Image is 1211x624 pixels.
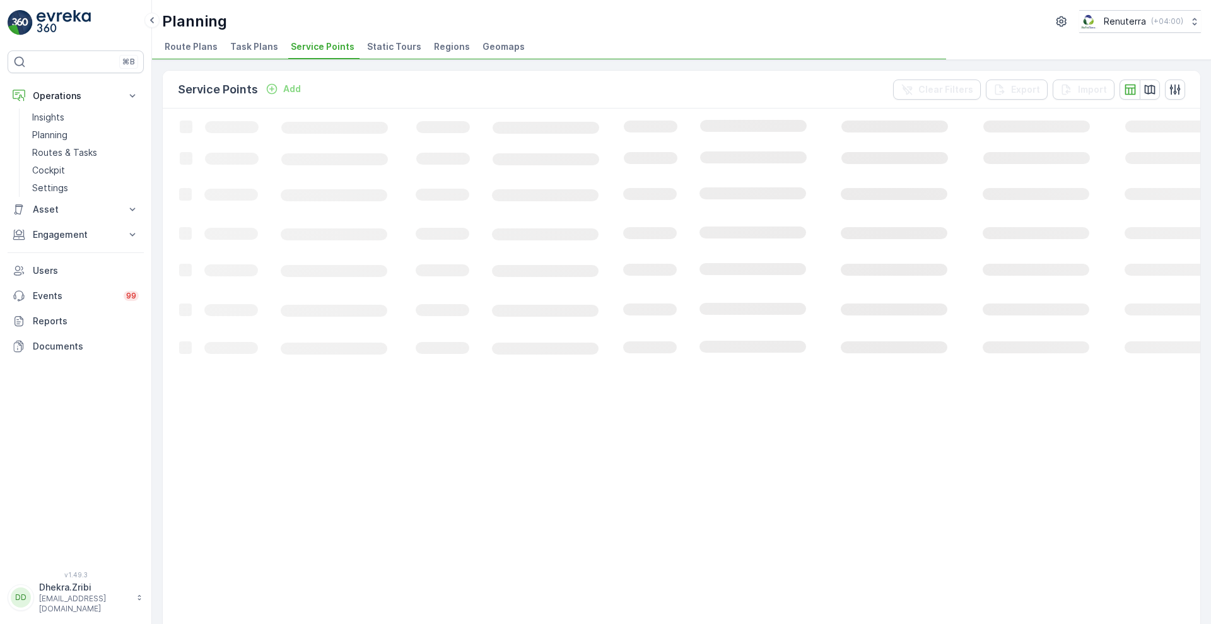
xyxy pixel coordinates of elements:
[8,10,33,35] img: logo
[1079,10,1201,33] button: Renuterra(+04:00)
[32,146,97,159] p: Routes & Tasks
[178,81,258,98] p: Service Points
[483,40,525,53] span: Geomaps
[122,57,135,67] p: ⌘B
[162,11,227,32] p: Planning
[126,291,136,301] p: 99
[918,83,973,96] p: Clear Filters
[27,162,144,179] a: Cockpit
[33,340,139,353] p: Documents
[291,40,354,53] span: Service Points
[1011,83,1040,96] p: Export
[27,179,144,197] a: Settings
[8,283,144,309] a: Events99
[32,182,68,194] p: Settings
[165,40,218,53] span: Route Plans
[8,83,144,109] button: Operations
[33,203,119,216] p: Asset
[27,126,144,144] a: Planning
[11,587,31,608] div: DD
[367,40,421,53] span: Static Tours
[8,222,144,247] button: Engagement
[260,81,306,97] button: Add
[8,571,144,579] span: v 1.49.3
[32,111,64,124] p: Insights
[1053,79,1114,100] button: Import
[8,258,144,283] a: Users
[283,83,301,95] p: Add
[893,79,981,100] button: Clear Filters
[39,594,130,614] p: [EMAIL_ADDRESS][DOMAIN_NAME]
[33,90,119,102] p: Operations
[1079,15,1099,28] img: Screenshot_2024-07-26_at_13.33.01.png
[27,109,144,126] a: Insights
[39,581,130,594] p: Dhekra.Zribi
[33,264,139,277] p: Users
[434,40,470,53] span: Regions
[8,581,144,614] button: DDDhekra.Zribi[EMAIL_ADDRESS][DOMAIN_NAME]
[27,144,144,162] a: Routes & Tasks
[33,290,116,302] p: Events
[33,315,139,327] p: Reports
[32,129,67,141] p: Planning
[986,79,1048,100] button: Export
[1104,15,1146,28] p: Renuterra
[8,309,144,334] a: Reports
[8,334,144,359] a: Documents
[32,164,65,177] p: Cockpit
[8,197,144,222] button: Asset
[230,40,278,53] span: Task Plans
[33,228,119,241] p: Engagement
[1151,16,1183,26] p: ( +04:00 )
[1078,83,1107,96] p: Import
[37,10,91,35] img: logo_light-DOdMpM7g.png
